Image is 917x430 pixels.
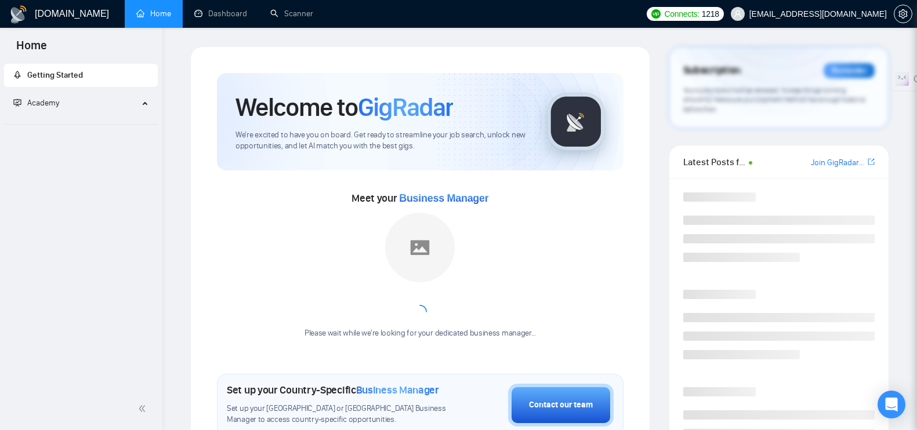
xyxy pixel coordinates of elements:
[194,9,247,19] a: dashboardDashboard
[878,391,905,418] div: Open Intercom Messenger
[235,130,528,152] span: We're excited to have you on board. Get ready to streamline your job search, unlock new opportuni...
[27,70,83,80] span: Getting Started
[664,8,699,20] span: Connects:
[227,403,450,425] span: Set up your [GEOGRAPHIC_DATA] or [GEOGRAPHIC_DATA] Business Manager to access country-specific op...
[868,156,875,167] a: export
[351,192,488,205] span: Meet your
[508,384,614,427] button: Contact our team
[4,64,158,87] li: Getting Started
[27,98,59,108] span: Academy
[9,5,28,24] img: logo
[298,328,543,339] div: Please wait while we're looking for your dedicated business manager...
[13,99,21,107] span: fund-projection-screen
[702,8,719,20] span: 1218
[136,9,171,19] a: homeHome
[868,157,875,166] span: export
[529,399,593,411] div: Contact our team
[4,119,158,127] li: Academy Homepage
[683,86,865,114] span: Your subscription will be renewed. To keep things running smoothly, make sure your payment method...
[13,98,59,108] span: Academy
[385,213,455,282] img: placeholder.png
[894,5,912,23] button: setting
[270,9,313,19] a: searchScanner
[683,155,745,169] span: Latest Posts from the GigRadar Community
[399,192,488,204] span: Business Manager
[138,403,150,414] span: double-left
[894,9,912,19] a: setting
[651,9,661,19] img: upwork-logo.png
[7,37,56,61] span: Home
[227,384,439,396] h1: Set up your Country-Specific
[824,63,875,78] div: Reminder
[235,92,453,123] h1: Welcome to
[734,10,742,18] span: user
[412,304,428,320] span: loading
[356,384,439,396] span: Business Manager
[358,92,453,123] span: GigRadar
[683,61,741,81] span: Subscription
[811,156,865,169] a: Join GigRadar Slack Community
[547,93,605,151] img: gigradar-logo.png
[13,71,21,79] span: rocket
